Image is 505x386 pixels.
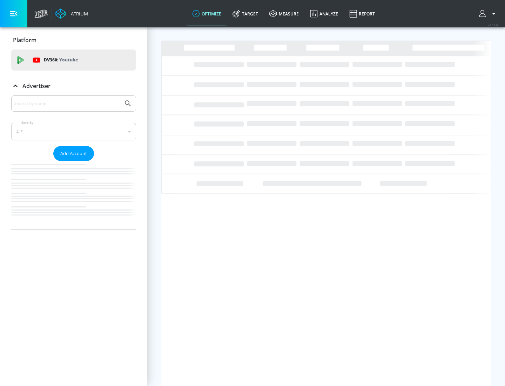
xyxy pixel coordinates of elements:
[11,95,136,229] div: Advertiser
[488,23,498,27] span: v 4.19.0
[44,56,78,64] p: DV360:
[68,11,88,17] div: Atrium
[13,36,36,44] p: Platform
[20,120,35,125] label: Sort By
[14,99,120,108] input: Search by name
[344,1,381,26] a: Report
[11,161,136,229] nav: list of Advertiser
[11,49,136,71] div: DV360: Youtube
[53,146,94,161] button: Add Account
[187,1,227,26] a: optimize
[11,76,136,96] div: Advertiser
[22,82,50,90] p: Advertiser
[11,30,136,50] div: Platform
[304,1,344,26] a: Analyze
[59,56,78,64] p: Youtube
[11,123,136,140] div: A-Z
[264,1,304,26] a: measure
[227,1,264,26] a: Target
[55,8,88,19] a: Atrium
[60,149,87,158] span: Add Account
